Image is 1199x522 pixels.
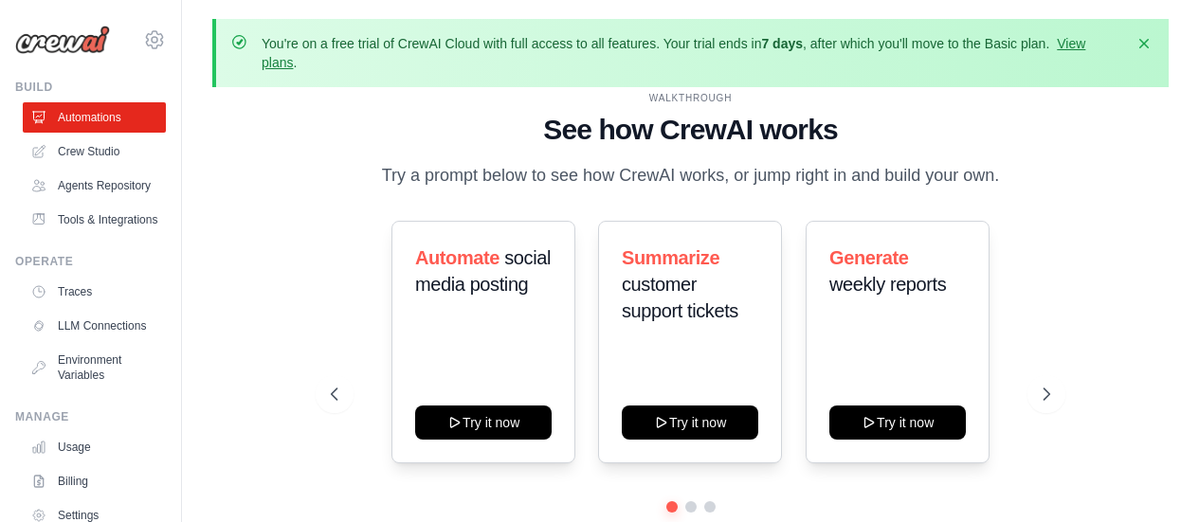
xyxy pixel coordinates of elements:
img: Logo [15,26,110,54]
span: customer support tickets [622,274,738,321]
a: Agents Repository [23,171,166,201]
span: Summarize [622,247,719,268]
a: LLM Connections [23,311,166,341]
p: Try a prompt below to see how CrewAI works, or jump right in and build your own. [372,162,1009,189]
a: Traces [23,277,166,307]
button: Try it now [622,405,758,440]
a: Automations [23,102,166,133]
a: Tools & Integrations [23,205,166,235]
div: Operate [15,254,166,269]
a: Usage [23,432,166,462]
div: WALKTHROUGH [331,91,1050,105]
div: Manage [15,409,166,424]
button: Try it now [829,405,966,440]
a: Billing [23,466,166,496]
span: Generate [829,247,909,268]
span: social media posting [415,247,551,295]
p: You're on a free trial of CrewAI Cloud with full access to all features. Your trial ends in , aft... [262,34,1123,72]
a: Crew Studio [23,136,166,167]
div: Build [15,80,166,95]
a: Environment Variables [23,345,166,390]
span: weekly reports [829,274,946,295]
button: Try it now [415,405,552,440]
span: Automate [415,247,500,268]
h1: See how CrewAI works [331,113,1050,147]
strong: 7 days [761,36,803,51]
